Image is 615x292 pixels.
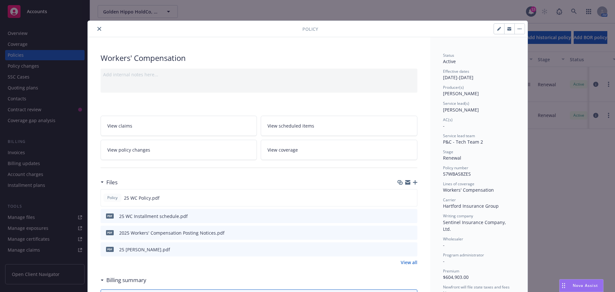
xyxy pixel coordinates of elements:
[443,155,461,161] span: Renewal
[443,165,468,171] span: Policy number
[101,140,257,160] a: View policy changes
[106,247,114,252] span: pdf
[443,181,474,187] span: Lines of coverage
[560,279,568,292] div: Drag to move
[443,171,471,177] span: 57WBAS8ZES
[443,203,499,209] span: Hartford Insurance Group
[399,246,404,253] button: download file
[399,229,404,236] button: download file
[443,213,473,219] span: Writing company
[443,187,494,193] span: Workers' Compensation
[302,26,318,32] span: Policy
[401,259,417,266] a: View all
[101,276,146,284] div: Billing summary
[409,213,415,220] button: preview file
[398,195,404,201] button: download file
[443,236,463,242] span: Wholesaler
[106,213,114,218] span: pdf
[119,246,170,253] div: 25 [PERSON_NAME].pdf
[101,116,257,136] a: View claims
[443,149,453,154] span: Stage
[559,279,603,292] button: Nova Assist
[443,242,445,248] span: -
[106,230,114,235] span: pdf
[443,123,445,129] span: -
[101,178,118,187] div: Files
[443,107,479,113] span: [PERSON_NAME]
[409,246,415,253] button: preview file
[119,213,188,220] div: 25 WC Installment schedule.pdf
[443,53,454,58] span: Status
[443,197,456,203] span: Carrier
[107,146,150,153] span: View policy changes
[106,276,146,284] h3: Billing summary
[103,71,415,78] div: Add internal notes here...
[443,284,510,290] span: Newfront will file state taxes and fees
[443,58,456,64] span: Active
[443,252,484,258] span: Program administrator
[399,213,404,220] button: download file
[443,268,459,274] span: Premium
[409,195,414,201] button: preview file
[443,101,469,106] span: Service lead(s)
[119,229,225,236] div: 2025 Workers' Compensation Posting Notices.pdf
[261,116,417,136] a: View scheduled items
[106,178,118,187] h3: Files
[261,140,417,160] a: View coverage
[443,219,507,232] span: Sentinel Insurance Company, Ltd.
[106,195,119,201] span: Policy
[443,133,475,138] span: Service lead team
[101,53,417,63] div: Workers' Compensation
[443,274,469,280] span: $604,903.00
[95,25,103,33] button: close
[443,69,515,81] div: [DATE] - [DATE]
[443,139,483,145] span: P&C - Tech Team 2
[443,258,445,264] span: -
[107,122,132,129] span: View claims
[124,195,160,201] span: 25 WC Policy.pdf
[443,117,453,122] span: AC(s)
[267,122,314,129] span: View scheduled items
[409,229,415,236] button: preview file
[443,85,464,90] span: Producer(s)
[443,69,469,74] span: Effective dates
[443,90,479,96] span: [PERSON_NAME]
[573,283,598,288] span: Nova Assist
[267,146,298,153] span: View coverage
